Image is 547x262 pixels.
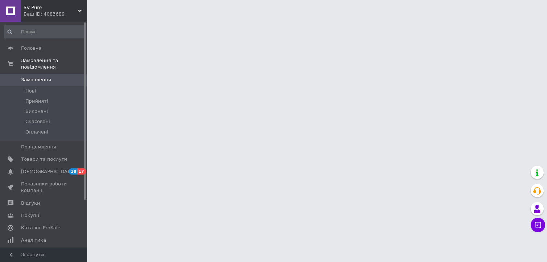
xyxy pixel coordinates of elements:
span: 17 [77,168,86,175]
div: Ваш ID: 4083689 [24,11,87,17]
span: Виконані [25,108,48,115]
span: Прийняті [25,98,48,105]
span: Відгуки [21,200,40,206]
span: Аналітика [21,237,46,243]
input: Пошук [4,25,86,38]
span: Оплачені [25,129,48,135]
span: Скасовані [25,118,50,125]
span: Каталог ProSale [21,225,60,231]
span: Головна [21,45,41,52]
span: [DEMOGRAPHIC_DATA] [21,168,75,175]
span: Товари та послуги [21,156,67,163]
span: Замовлення [21,77,51,83]
span: Повідомлення [21,144,56,150]
span: 18 [69,168,77,175]
span: Покупці [21,212,41,219]
span: Нові [25,88,36,94]
span: Показники роботи компанії [21,181,67,194]
button: Чат з покупцем [531,218,545,232]
span: SV Pure [24,4,78,11]
span: Замовлення та повідомлення [21,57,87,70]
